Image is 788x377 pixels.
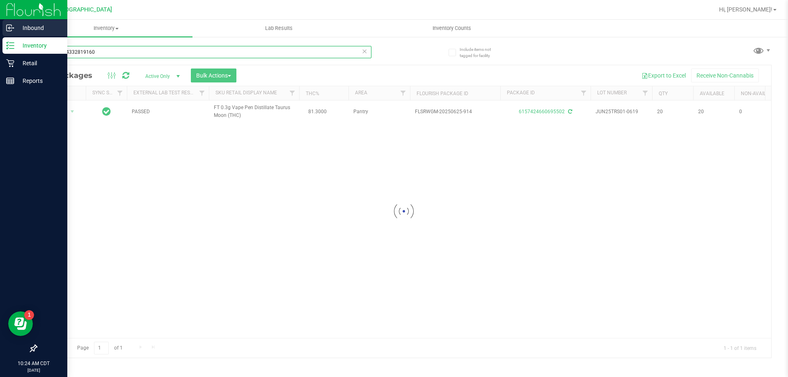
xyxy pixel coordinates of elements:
[20,25,192,32] span: Inventory
[362,46,367,57] span: Clear
[4,367,64,373] p: [DATE]
[8,311,33,336] iframe: Resource center
[719,6,772,13] span: Hi, [PERSON_NAME]!
[14,23,64,33] p: Inbound
[365,20,538,37] a: Inventory Counts
[192,20,365,37] a: Lab Results
[6,77,14,85] inline-svg: Reports
[14,58,64,68] p: Retail
[254,25,304,32] span: Lab Results
[20,20,192,37] a: Inventory
[421,25,482,32] span: Inventory Counts
[460,46,501,59] span: Include items not tagged for facility
[36,46,371,58] input: Search Package ID, Item Name, SKU, Lot or Part Number...
[6,24,14,32] inline-svg: Inbound
[4,360,64,367] p: 10:24 AM CDT
[56,6,112,13] span: [GEOGRAPHIC_DATA]
[24,310,34,320] iframe: Resource center unread badge
[6,59,14,67] inline-svg: Retail
[6,41,14,50] inline-svg: Inventory
[14,76,64,86] p: Reports
[14,41,64,50] p: Inventory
